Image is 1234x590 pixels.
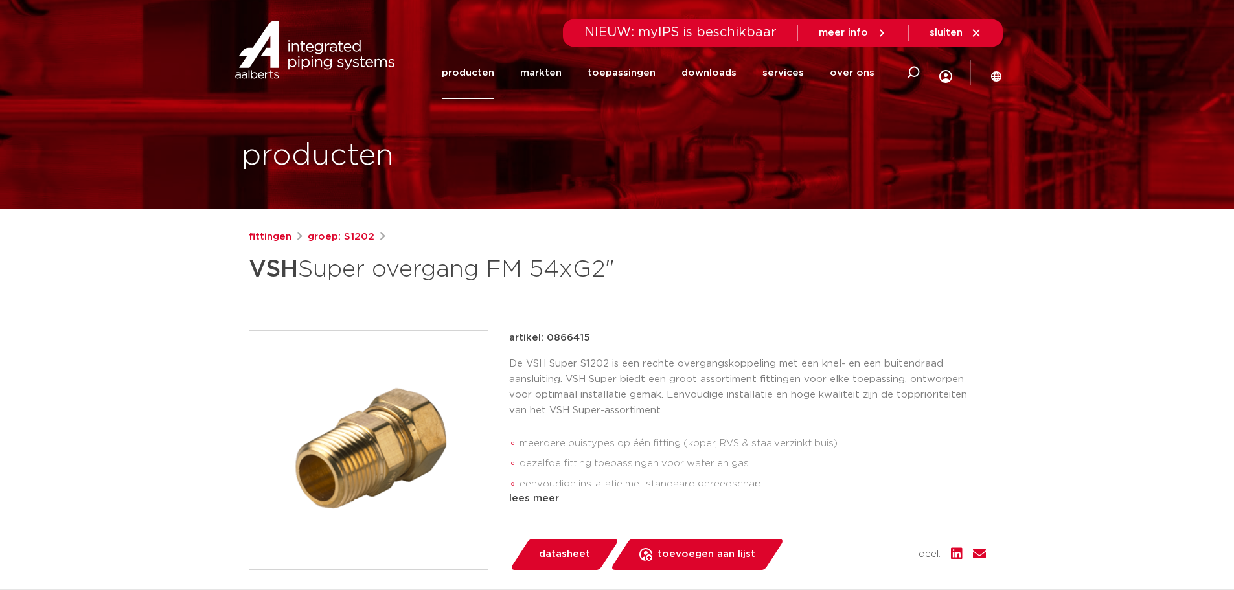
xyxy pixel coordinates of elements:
li: meerdere buistypes op één fitting (koper, RVS & staalverzinkt buis) [520,433,986,454]
a: groep: S1202 [308,229,374,245]
img: Product Image for VSH Super overgang FM 54xG2" [249,331,488,569]
a: markten [520,47,562,99]
h1: Super overgang FM 54xG2" [249,250,735,289]
p: De VSH Super S1202 is een rechte overgangskoppeling met een knel- en een buitendraad aansluiting.... [509,356,986,418]
a: toepassingen [588,47,656,99]
span: toevoegen aan lijst [657,544,755,565]
span: deel: [919,547,941,562]
strong: VSH [249,258,298,281]
a: fittingen [249,229,291,245]
nav: Menu [442,47,874,99]
a: downloads [681,47,737,99]
span: datasheet [539,544,590,565]
a: datasheet [509,539,619,570]
div: lees meer [509,491,986,506]
li: dezelfde fitting toepassingen voor water en gas [520,453,986,474]
li: eenvoudige installatie met standaard gereedschap [520,474,986,495]
a: producten [442,47,494,99]
a: sluiten [930,27,982,39]
span: NIEUW: myIPS is beschikbaar [584,26,777,39]
h1: producten [242,135,394,177]
a: over ons [830,47,874,99]
span: meer info [819,28,868,38]
div: my IPS [939,43,952,103]
span: sluiten [930,28,963,38]
a: services [762,47,804,99]
a: meer info [819,27,887,39]
p: artikel: 0866415 [509,330,590,346]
